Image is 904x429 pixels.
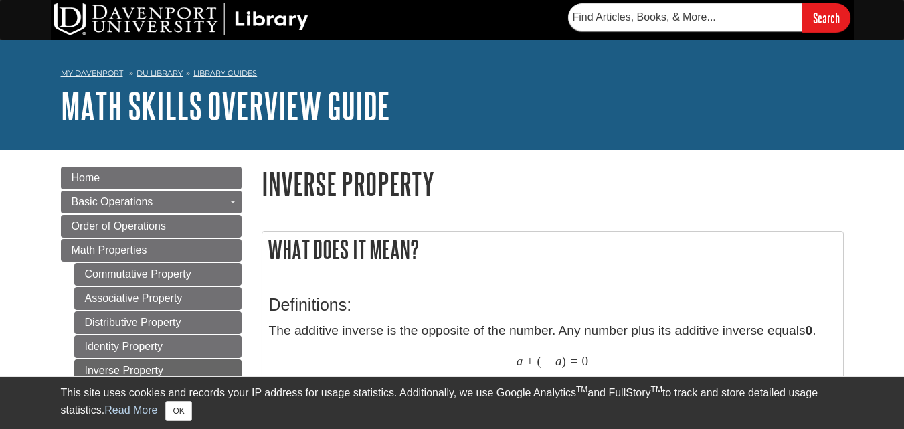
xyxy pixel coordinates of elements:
a: DU Library [137,68,183,78]
h2: What does it mean? [262,232,843,267]
a: Inverse Property [74,359,242,382]
input: Find Articles, Books, & More... [568,3,802,31]
form: Searches DU Library's articles, books, and more [568,3,850,32]
a: Math Skills Overview Guide [61,85,390,126]
a: My Davenport [61,68,123,79]
a: Order of Operations [61,215,242,238]
sup: TM [576,385,587,394]
h1: Inverse Property [262,167,844,201]
span: 0 [582,353,589,369]
a: Library Guides [193,68,257,78]
a: Math Properties [61,239,242,262]
span: + [527,353,534,369]
span: Home [72,172,100,183]
a: Associative Property [74,287,242,310]
button: Close [165,401,191,421]
a: Read More [104,404,157,416]
a: Commutative Property [74,263,242,286]
div: This site uses cookies and records your IP address for usage statistics. Additionally, we use Goo... [61,385,844,421]
nav: breadcrumb [61,64,844,86]
span: ) [562,353,566,369]
strong: 0 [806,323,813,337]
h3: Definitions: [269,295,836,315]
a: Distributive Property [74,311,242,334]
img: DU Library [54,3,308,35]
sup: TM [651,385,662,394]
span: ( [537,353,541,369]
span: = [570,353,577,369]
a: Identity Property [74,335,242,358]
span: a [555,353,562,369]
input: Search [802,3,850,32]
span: Order of Operations [72,220,166,232]
span: − [545,353,552,369]
a: Basic Operations [61,191,242,213]
span: Basic Operations [72,196,153,207]
span: a [517,353,523,369]
a: Home [61,167,242,189]
span: Math Properties [72,244,147,256]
